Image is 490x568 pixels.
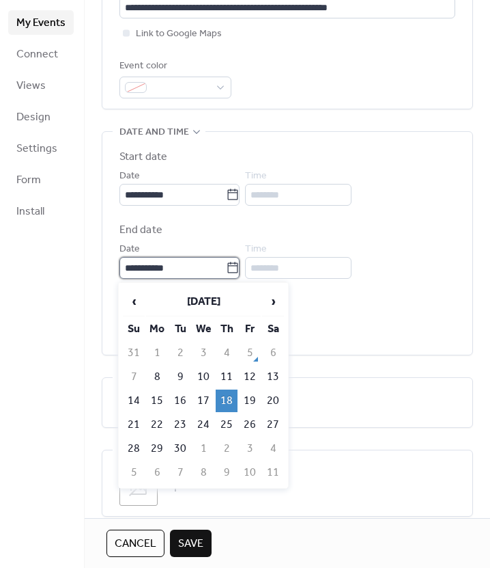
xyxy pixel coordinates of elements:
[239,437,261,460] td: 3
[146,342,168,364] td: 1
[119,124,189,141] span: Date and time
[119,149,167,165] div: Start date
[263,288,283,315] span: ›
[146,318,168,340] th: Mo
[239,414,261,436] td: 26
[192,342,214,364] td: 3
[262,390,284,412] td: 20
[169,318,191,340] th: Tu
[8,10,74,35] a: My Events
[146,287,261,316] th: [DATE]
[123,318,145,340] th: Su
[123,342,145,364] td: 31
[119,168,140,185] span: Date
[239,342,261,364] td: 5
[8,42,74,66] a: Connect
[216,414,237,436] td: 25
[16,46,58,63] span: Connect
[216,366,237,388] td: 11
[8,199,74,224] a: Install
[192,390,214,412] td: 17
[16,141,57,157] span: Settings
[239,461,261,484] td: 10
[8,105,74,129] a: Design
[178,536,203,552] span: Save
[170,530,212,557] button: Save
[262,318,284,340] th: Sa
[146,366,168,388] td: 8
[216,390,237,412] td: 18
[192,414,214,436] td: 24
[192,318,214,340] th: We
[123,390,145,412] td: 14
[169,437,191,460] td: 30
[239,318,261,340] th: Fr
[119,241,140,258] span: Date
[123,366,145,388] td: 7
[119,58,229,75] div: Event color
[239,366,261,388] td: 12
[169,342,191,364] td: 2
[216,437,237,460] td: 2
[216,318,237,340] th: Th
[8,136,74,161] a: Settings
[262,342,284,364] td: 6
[169,366,191,388] td: 9
[8,73,74,98] a: Views
[262,366,284,388] td: 13
[16,15,66,31] span: My Events
[169,461,191,484] td: 7
[16,172,41,189] span: Form
[245,241,267,258] span: Time
[262,461,284,484] td: 11
[136,26,222,42] span: Link to Google Maps
[192,437,214,460] td: 1
[262,414,284,436] td: 27
[146,437,168,460] td: 29
[16,109,51,126] span: Design
[169,390,191,412] td: 16
[169,414,191,436] td: 23
[216,342,237,364] td: 4
[123,461,145,484] td: 5
[119,222,162,239] div: End date
[16,78,46,94] span: Views
[192,366,214,388] td: 10
[16,204,44,220] span: Install
[262,437,284,460] td: 4
[245,168,267,185] span: Time
[8,167,74,192] a: Form
[146,390,168,412] td: 15
[146,414,168,436] td: 22
[192,461,214,484] td: 8
[239,390,261,412] td: 19
[216,461,237,484] td: 9
[123,437,145,460] td: 28
[123,414,145,436] td: 21
[124,288,144,315] span: ‹
[146,461,168,484] td: 6
[115,536,156,552] span: Cancel
[106,530,164,557] button: Cancel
